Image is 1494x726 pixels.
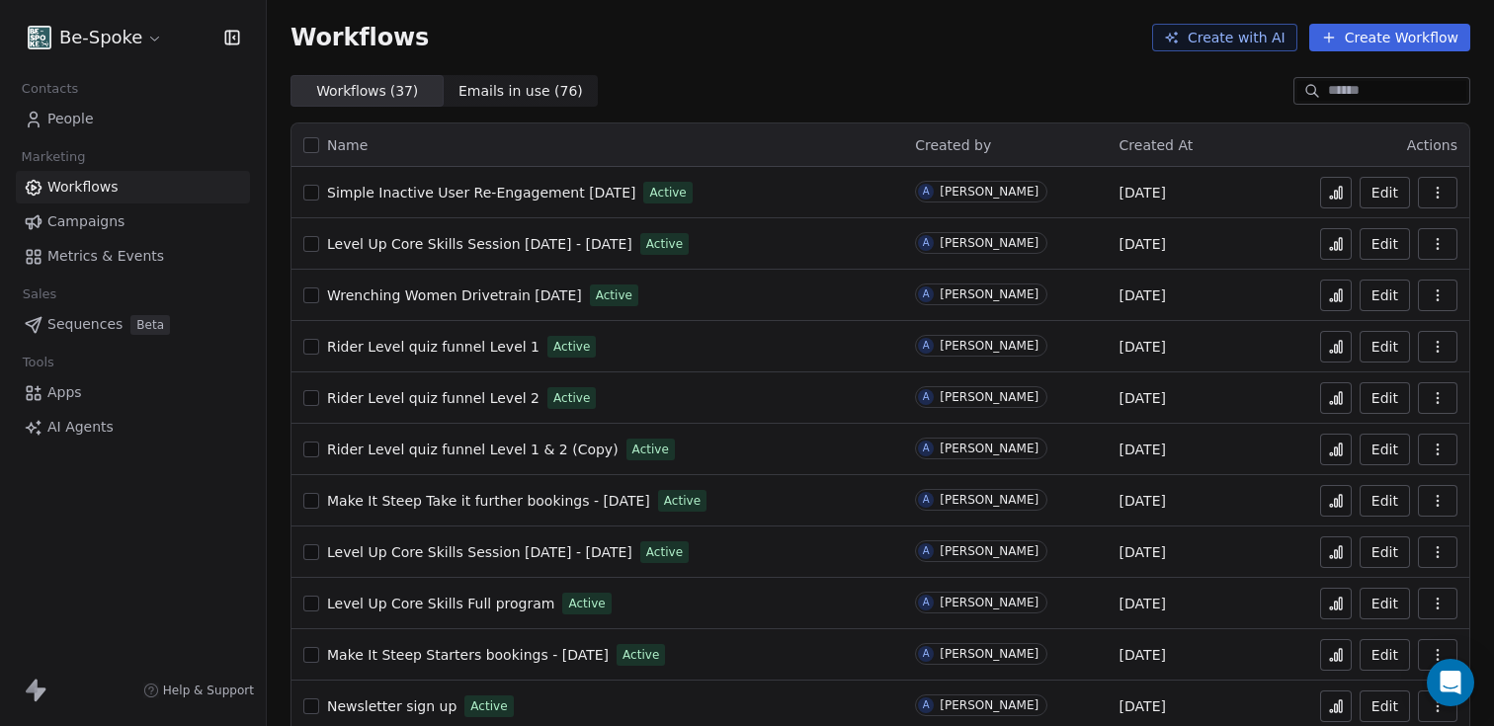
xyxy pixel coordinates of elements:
div: Open Intercom Messenger [1427,659,1474,706]
button: Edit [1360,434,1410,465]
button: Edit [1360,588,1410,619]
span: Rider Level quiz funnel Level 1 & 2 (Copy) [327,442,619,457]
span: Active [646,543,683,561]
a: Help & Support [143,683,254,698]
img: Facebook%20profile%20picture.png [28,26,51,49]
span: Name [327,135,368,156]
span: Active [622,646,659,664]
span: Make It Steep Take it further bookings - [DATE] [327,493,650,509]
span: [DATE] [1120,491,1166,511]
span: Sales [14,280,65,309]
span: Active [553,389,590,407]
div: A [923,492,930,508]
span: Created by [915,137,991,153]
a: AI Agents [16,411,250,444]
button: Edit [1360,331,1410,363]
span: Level Up Core Skills Session [DATE] - [DATE] [327,544,632,560]
span: Active [646,235,683,253]
a: Rider Level quiz funnel Level 1 [327,337,539,357]
span: Sequences [47,314,123,335]
div: [PERSON_NAME] [940,493,1038,507]
div: A [923,338,930,354]
span: Active [596,286,632,304]
button: Edit [1360,228,1410,260]
span: Level Up Core Skills Full program [327,596,554,611]
span: Simple Inactive User Re-Engagement [DATE] [327,185,635,201]
span: Help & Support [163,683,254,698]
button: Edit [1360,639,1410,671]
div: A [923,441,930,456]
span: People [47,109,94,129]
span: Tools [14,348,62,377]
span: Contacts [13,74,87,104]
span: Wrenching Women Drivetrain [DATE] [327,287,582,303]
a: Rider Level quiz funnel Level 2 [327,388,539,408]
span: [DATE] [1120,234,1166,254]
span: Workflows [47,177,119,198]
div: [PERSON_NAME] [940,544,1038,558]
span: [DATE] [1120,542,1166,562]
button: Edit [1360,536,1410,568]
div: [PERSON_NAME] [940,185,1038,199]
span: Active [568,595,605,612]
div: A [923,286,930,302]
a: Rider Level quiz funnel Level 1 & 2 (Copy) [327,440,619,459]
div: A [923,697,930,713]
span: Active [632,441,669,458]
a: Level Up Core Skills Full program [327,594,554,613]
span: Workflows [290,24,429,51]
span: Campaigns [47,211,124,232]
div: [PERSON_NAME] [940,698,1038,712]
a: Workflows [16,171,250,203]
span: Active [470,697,507,715]
a: Apps [16,376,250,409]
span: Apps [47,382,82,403]
button: Edit [1360,485,1410,517]
div: A [923,235,930,251]
span: [DATE] [1120,594,1166,613]
button: Edit [1360,177,1410,208]
span: [DATE] [1120,285,1166,305]
button: Create with AI [1152,24,1297,51]
span: [DATE] [1120,440,1166,459]
div: [PERSON_NAME] [940,647,1038,661]
a: Level Up Core Skills Session [DATE] - [DATE] [327,234,632,254]
span: Make It Steep Starters bookings - [DATE] [327,647,609,663]
span: Rider Level quiz funnel Level 1 [327,339,539,355]
a: Campaigns [16,205,250,238]
div: [PERSON_NAME] [940,596,1038,609]
span: Active [553,338,590,356]
span: [DATE] [1120,388,1166,408]
span: Created At [1120,137,1194,153]
span: Be-Spoke [59,25,142,50]
div: [PERSON_NAME] [940,339,1038,353]
span: Beta [130,315,170,335]
span: [DATE] [1120,696,1166,716]
span: Active [649,184,686,202]
span: Marketing [13,142,94,172]
a: SequencesBeta [16,308,250,341]
span: Metrics & Events [47,246,164,267]
span: [DATE] [1120,183,1166,202]
button: Create Workflow [1309,24,1470,51]
div: A [923,543,930,559]
button: Edit [1360,280,1410,311]
div: [PERSON_NAME] [940,236,1038,250]
a: Wrenching Women Drivetrain [DATE] [327,285,582,305]
div: A [923,389,930,405]
a: Newsletter sign up [327,696,456,716]
button: Edit [1360,690,1410,722]
button: Edit [1360,382,1410,414]
span: AI Agents [47,417,114,438]
span: Rider Level quiz funnel Level 2 [327,390,539,406]
a: Make It Steep Starters bookings - [DATE] [327,645,609,665]
div: A [923,184,930,200]
span: Active [664,492,701,510]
